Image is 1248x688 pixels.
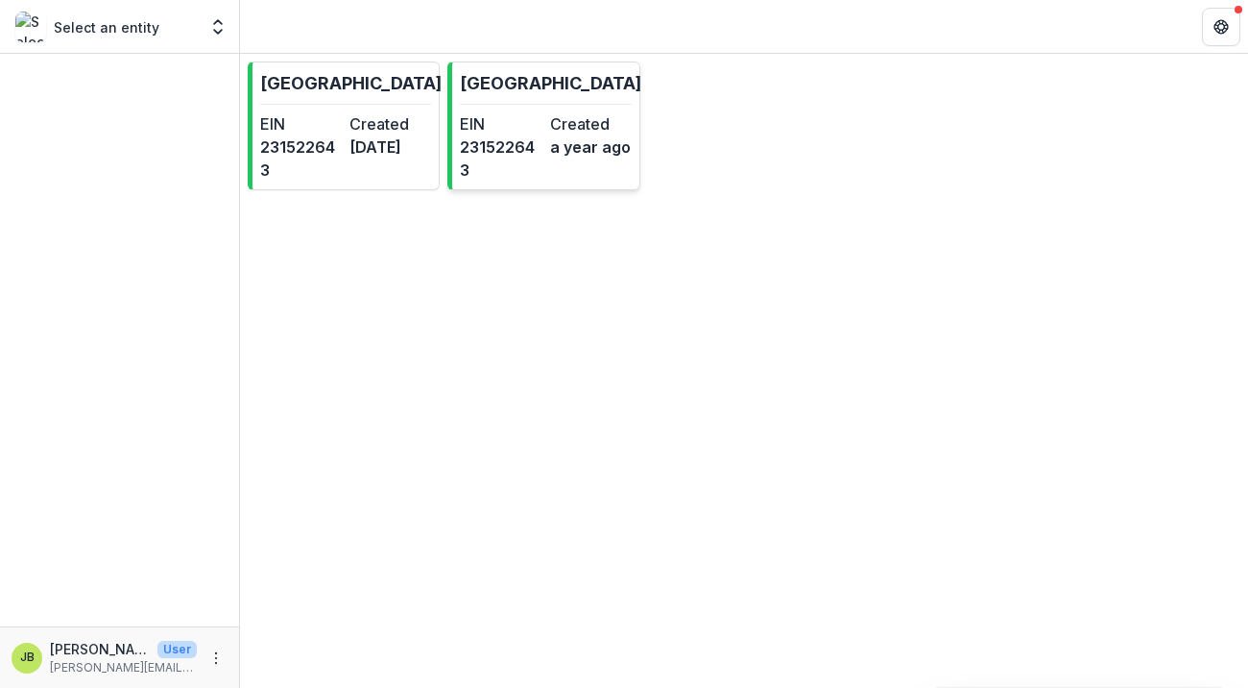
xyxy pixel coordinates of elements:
[54,17,159,37] p: Select an entity
[1202,8,1240,46] button: Get Help
[20,651,35,664] div: Julia Becker
[50,659,197,676] p: [PERSON_NAME][EMAIL_ADDRESS][PERSON_NAME][DOMAIN_NAME]
[248,61,440,190] a: [GEOGRAPHIC_DATA]EIN231522643Created[DATE]
[50,639,150,659] p: [PERSON_NAME]
[260,112,342,135] dt: EIN
[349,112,431,135] dt: Created
[447,61,639,190] a: [GEOGRAPHIC_DATA]EIN231522643Createda year ago
[204,647,228,670] button: More
[349,135,431,159] dd: [DATE]
[460,112,541,135] dt: EIN
[204,8,231,46] button: Open entity switcher
[157,641,197,658] p: User
[260,135,342,182] dd: 231522643
[460,70,641,96] p: [GEOGRAPHIC_DATA]
[15,12,46,42] img: Select an entity
[260,70,442,96] p: [GEOGRAPHIC_DATA]
[460,135,541,182] dd: 231522643
[550,112,632,135] dt: Created
[550,135,632,159] dd: a year ago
